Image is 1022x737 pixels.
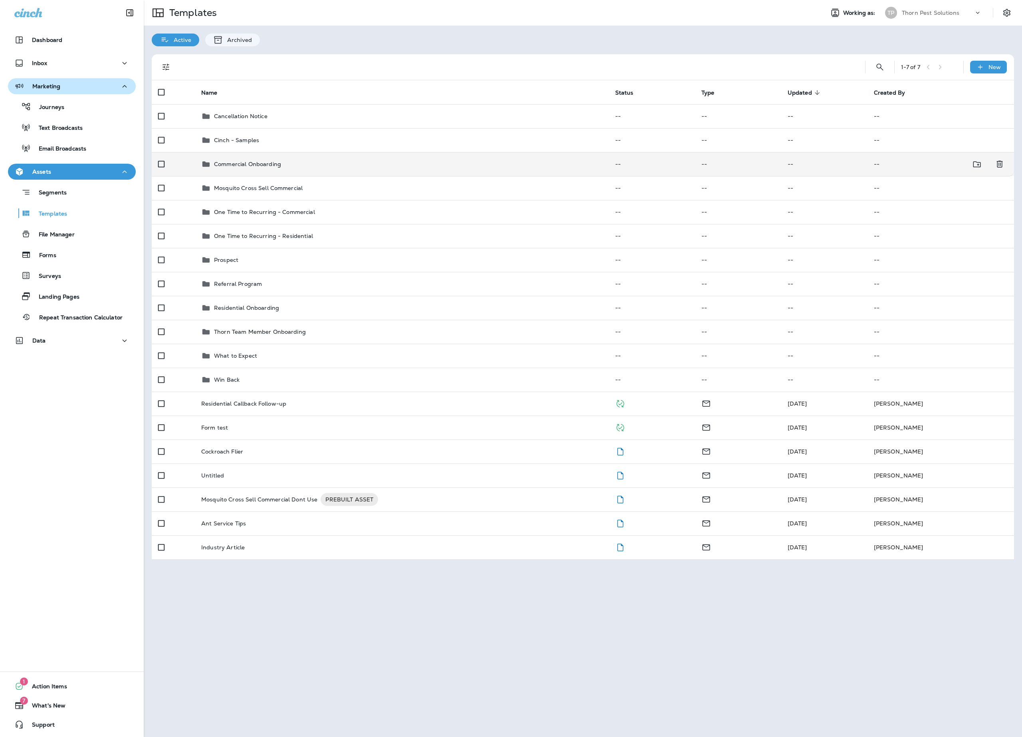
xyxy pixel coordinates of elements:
button: 7What's New [8,697,136,713]
p: Untitled [201,472,224,479]
td: -- [868,200,1014,224]
td: -- [781,152,868,176]
td: -- [609,320,695,344]
p: Ant Service Tips [201,520,246,527]
td: -- [868,296,1014,320]
span: Frank Carreno [788,472,807,479]
span: Draft [615,495,625,502]
button: Assets [8,164,136,180]
p: Inbox [32,60,47,66]
span: Type [701,89,725,96]
span: Name [201,89,218,96]
td: -- [868,368,1014,392]
span: Draft [615,519,625,526]
td: -- [781,200,868,224]
td: [PERSON_NAME] [868,487,1014,511]
td: -- [868,176,1014,200]
button: Forms [8,246,136,263]
td: -- [868,320,1014,344]
button: Repeat Transaction Calculator [8,309,136,325]
td: -- [868,344,1014,368]
span: Created By [874,89,905,96]
button: Dashboard [8,32,136,48]
p: Templates [166,7,217,19]
td: -- [781,272,868,296]
span: Status [615,89,634,96]
td: -- [609,104,695,128]
p: Forms [31,252,56,260]
td: -- [609,344,695,368]
td: [PERSON_NAME] [868,511,1014,535]
td: -- [695,152,781,176]
td: -- [781,128,868,152]
p: Commercial Onboarding [214,161,281,167]
td: [PERSON_NAME] [868,535,1014,559]
p: Landing Pages [31,293,79,301]
td: -- [781,296,868,320]
p: Templates [31,210,67,218]
span: Published [615,399,625,406]
td: [PERSON_NAME] [868,416,1014,440]
button: File Manager [8,226,136,242]
span: Email [701,471,711,478]
button: Search Templates [872,59,888,75]
p: File Manager [31,231,75,239]
span: Frank Carreno [788,424,807,431]
div: TP [885,7,897,19]
td: -- [868,104,1014,128]
span: What's New [24,702,65,712]
td: -- [609,248,695,272]
td: -- [695,320,781,344]
td: -- [868,248,1014,272]
span: Draft [615,447,625,454]
p: Journeys [31,104,64,111]
p: Win Back [214,376,240,383]
button: Settings [1000,6,1014,20]
button: Marketing [8,78,136,94]
td: -- [609,128,695,152]
button: Inbox [8,55,136,71]
td: -- [781,104,868,128]
td: -- [695,104,781,128]
p: Text Broadcasts [31,125,83,132]
td: -- [609,176,695,200]
p: Archived [223,37,252,43]
button: Landing Pages [8,288,136,305]
p: What to Expect [214,353,257,359]
span: Support [24,721,55,731]
p: Cockroach Flier [201,448,243,455]
span: Kimberly Gleason [788,520,807,527]
td: -- [609,200,695,224]
span: Email [701,519,711,526]
p: Repeat Transaction Calculator [31,314,123,322]
button: Collapse Sidebar [119,5,141,21]
button: Journeys [8,98,136,115]
td: -- [781,176,868,200]
button: Delete [992,156,1008,172]
td: [PERSON_NAME] [868,464,1014,487]
p: Email Broadcasts [31,145,86,153]
span: Status [615,89,644,96]
p: Mosquito Cross Sell Commercial [214,185,303,191]
td: -- [868,224,1014,248]
button: 1Action Items [8,678,136,694]
button: Support [8,717,136,733]
td: -- [868,272,1014,296]
p: Cinch - Samples [214,137,259,143]
td: -- [695,224,781,248]
p: Cancellation Notice [214,113,267,119]
button: Move to folder [969,156,985,172]
span: Kevin Thorn [788,496,807,503]
p: Mosquito Cross Sell Commercial Dont Use [201,493,317,506]
td: -- [695,128,781,152]
p: Data [32,337,46,344]
td: -- [609,224,695,248]
button: Filters [158,59,174,75]
span: Email [701,423,711,430]
p: One Time to Recurring - Residential [214,233,313,239]
span: Name [201,89,228,96]
p: Referral Program [214,281,262,287]
td: -- [609,152,695,176]
span: Action Items [24,683,67,693]
span: 7 [20,697,28,705]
